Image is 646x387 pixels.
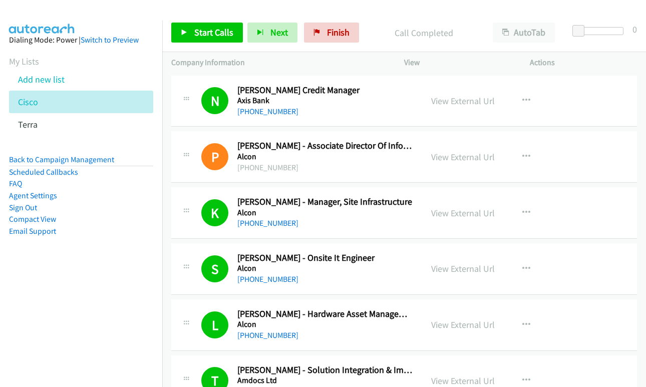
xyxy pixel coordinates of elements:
[201,143,228,170] h1: P
[201,311,228,338] h1: L
[201,143,228,170] div: This number is invalid and cannot be dialed
[237,107,298,116] a: [PHONE_NUMBER]
[9,226,56,236] a: Email Support
[237,218,298,228] a: [PHONE_NUMBER]
[237,140,413,152] h2: [PERSON_NAME] - Associate Director Of Information Technology
[237,274,298,284] a: [PHONE_NUMBER]
[617,154,646,233] iframe: Resource Center
[237,364,413,376] h2: [PERSON_NAME] - Solution Integration & Implementation Manager
[493,23,555,43] button: AutoTab
[237,319,413,329] h5: Alcon
[171,23,243,43] a: Start Calls
[431,151,495,163] a: View External Url
[373,26,475,40] p: Call Completed
[81,35,139,45] a: Switch to Preview
[632,23,637,36] div: 0
[530,57,637,69] p: Actions
[237,308,413,320] h2: [PERSON_NAME] - Hardware Asset Management Expert & End User Experience
[9,191,57,200] a: Agent Settings
[431,375,495,386] a: View External Url
[270,27,288,38] span: Next
[171,57,386,69] p: Company Information
[304,23,359,43] a: Finish
[194,27,233,38] span: Start Calls
[237,375,413,385] h5: Amdocs Ltd
[431,95,495,107] a: View External Url
[237,252,413,264] h2: [PERSON_NAME] - Onsite It Engineer
[18,119,38,130] a: Terra
[237,162,413,174] div: [PHONE_NUMBER]
[9,155,114,164] a: Back to Campaign Management
[237,196,413,208] h2: [PERSON_NAME] - Manager, Site Infrastructure
[201,255,228,282] h1: S
[431,207,495,219] a: View External Url
[9,56,39,67] a: My Lists
[431,319,495,330] a: View External Url
[201,87,228,114] h1: N
[9,203,37,212] a: Sign Out
[18,96,38,108] a: Cisco
[237,330,298,340] a: [PHONE_NUMBER]
[404,57,512,69] p: View
[327,27,350,38] span: Finish
[237,85,413,96] h2: [PERSON_NAME] Credit Manager
[237,152,413,162] h5: Alcon
[237,263,413,273] h5: Alcon
[9,167,78,177] a: Scheduled Callbacks
[9,34,153,46] div: Dialing Mode: Power |
[247,23,297,43] button: Next
[431,263,495,274] a: View External Url
[237,96,413,106] h5: Axis Bank
[237,208,413,218] h5: Alcon
[201,199,228,226] h1: K
[9,179,22,188] a: FAQ
[9,214,56,224] a: Compact View
[18,74,65,85] a: Add new list
[577,27,623,35] div: Delay between calls (in seconds)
